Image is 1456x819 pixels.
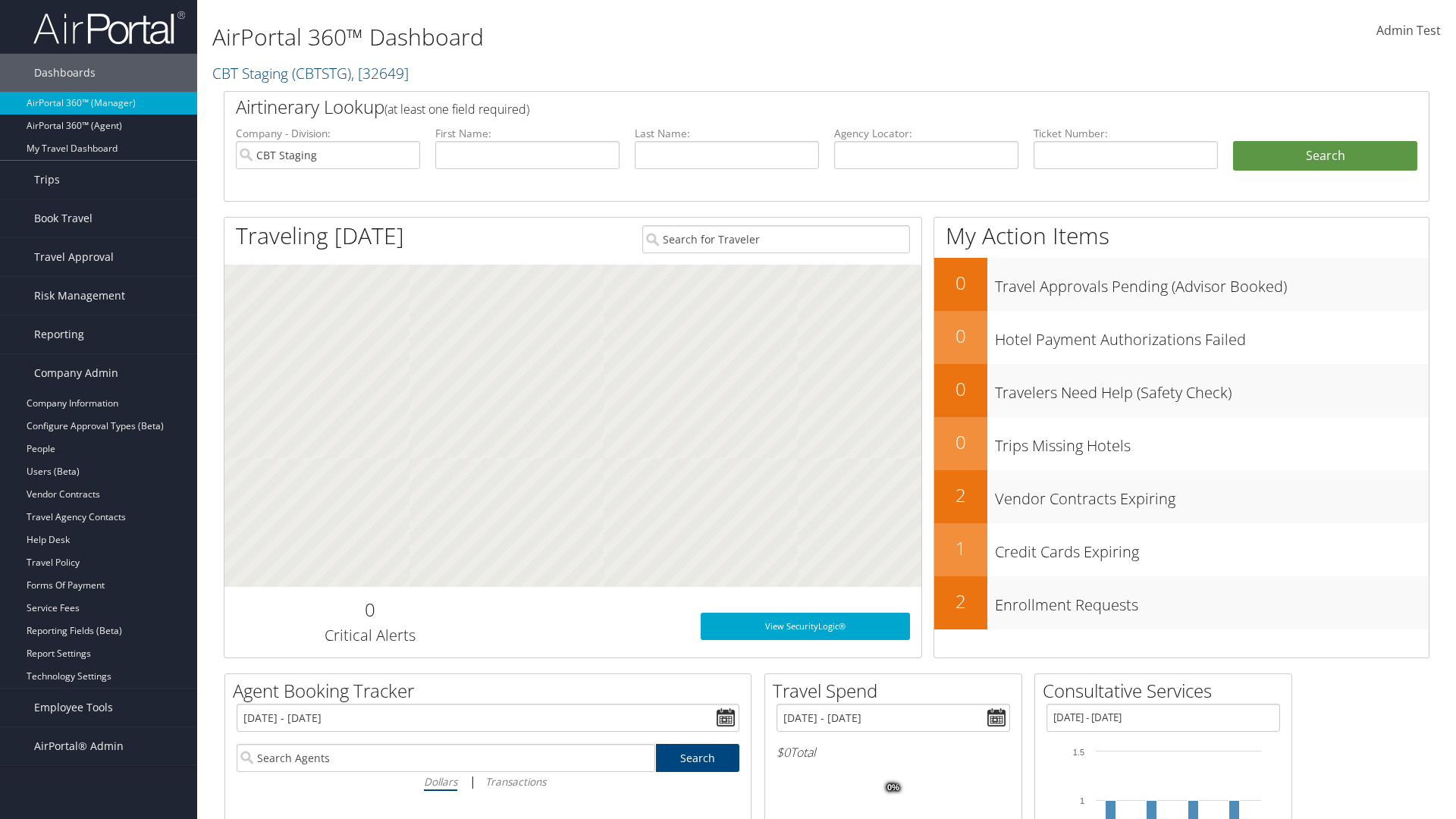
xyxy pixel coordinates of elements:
span: $0 [777,744,790,761]
span: Employee Tools [34,689,113,726]
img: airportal-logo.png [33,10,185,45]
span: Company Admin [34,354,118,392]
h1: Traveling [DATE] [236,220,404,252]
a: 2Enrollment Requests [934,576,1429,629]
h2: Consultative Services [1043,678,1291,704]
h3: Credit Cards Expiring [995,534,1429,563]
span: Trips [34,161,60,199]
h2: 0 [934,323,987,349]
a: 0Travel Approvals Pending (Advisor Booked) [934,258,1429,311]
h3: Enrollment Requests [995,587,1429,616]
div: | [237,772,739,791]
span: Dashboards [34,54,96,92]
a: 0Trips Missing Hotels [934,417,1429,470]
a: 2Vendor Contracts Expiring [934,470,1429,523]
a: 0Travelers Need Help (Safety Check) [934,364,1429,417]
label: Last Name: [635,126,819,141]
label: First Name: [435,126,620,141]
i: Transactions [485,774,546,789]
h2: 0 [934,270,987,296]
span: (at least one field required) [384,101,529,118]
h3: Hotel Payment Authorizations Failed [995,322,1429,350]
tspan: 1.5 [1073,748,1084,757]
span: Travel Approval [34,238,114,276]
h3: Travel Approvals Pending (Advisor Booked) [995,268,1429,297]
input: Search Agents [237,744,655,772]
a: Search [656,744,740,772]
span: Reporting [34,315,84,353]
span: AirPortal® Admin [34,727,124,765]
h6: Total [777,744,1010,761]
a: CBT Staging [212,63,409,83]
h2: 2 [934,482,987,508]
h2: 0 [934,376,987,402]
h2: 2 [934,588,987,614]
span: Risk Management [34,277,125,315]
h3: Travelers Need Help (Safety Check) [995,375,1429,403]
button: Search [1233,141,1417,171]
span: Admin Test [1376,22,1441,39]
h2: 0 [934,429,987,455]
h3: Critical Alerts [236,625,504,646]
h2: Travel Spend [773,678,1021,704]
input: Search for Traveler [642,225,910,253]
label: Company - Division: [236,126,420,141]
i: Dollars [424,774,457,789]
label: Ticket Number: [1034,126,1218,141]
span: ( CBTSTG ) [292,63,351,83]
span: Book Travel [34,199,93,237]
a: Admin Test [1376,8,1441,55]
span: , [ 32649 ] [351,63,409,83]
label: Agency Locator: [834,126,1018,141]
h2: Agent Booking Tracker [233,678,751,704]
h1: AirPortal 360™ Dashboard [212,21,1031,53]
h1: My Action Items [934,220,1429,252]
a: View SecurityLogic® [701,613,910,640]
h3: Trips Missing Hotels [995,428,1429,457]
tspan: 0% [887,783,899,792]
h2: 1 [934,535,987,561]
h3: Vendor Contracts Expiring [995,481,1429,510]
a: 1Credit Cards Expiring [934,523,1429,576]
tspan: 1 [1080,796,1084,805]
h2: 0 [236,597,504,623]
h2: Airtinerary Lookup [236,94,1317,120]
a: 0Hotel Payment Authorizations Failed [934,311,1429,364]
